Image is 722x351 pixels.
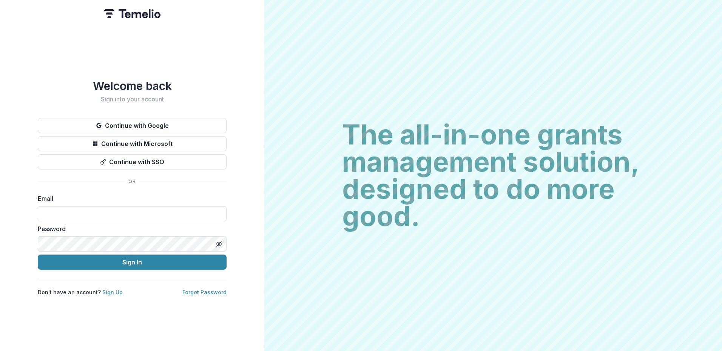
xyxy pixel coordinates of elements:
button: Toggle password visibility [213,238,225,250]
button: Sign In [38,255,227,270]
a: Sign Up [102,289,123,295]
button: Continue with SSO [38,154,227,169]
img: Temelio [104,9,160,18]
p: Don't have an account? [38,288,123,296]
a: Forgot Password [182,289,227,295]
label: Email [38,194,222,203]
h2: Sign into your account [38,96,227,103]
h1: Welcome back [38,79,227,93]
button: Continue with Microsoft [38,136,227,151]
button: Continue with Google [38,118,227,133]
label: Password [38,224,222,233]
